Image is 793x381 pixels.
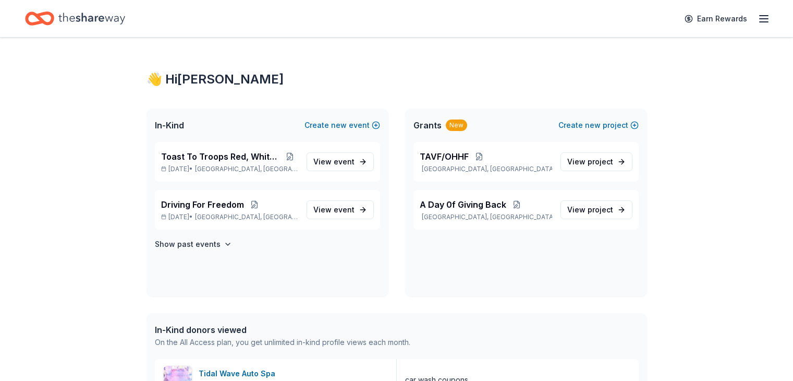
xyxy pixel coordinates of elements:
[420,213,552,221] p: [GEOGRAPHIC_DATA], [GEOGRAPHIC_DATA]
[413,119,442,132] span: Grants
[560,200,632,219] a: View project
[147,71,647,88] div: 👋 Hi [PERSON_NAME]
[195,213,298,221] span: [GEOGRAPHIC_DATA], [GEOGRAPHIC_DATA]
[585,119,601,132] span: new
[588,157,613,166] span: project
[331,119,347,132] span: new
[304,119,380,132] button: Createnewevent
[199,367,279,380] div: Tidal Wave Auto Spa
[588,205,613,214] span: project
[334,205,355,214] span: event
[420,198,506,211] span: A Day 0f Giving Back
[567,204,613,216] span: View
[420,165,552,173] p: [GEOGRAPHIC_DATA], [GEOGRAPHIC_DATA]
[307,152,374,171] a: View event
[334,157,355,166] span: event
[155,324,410,336] div: In-Kind donors viewed
[161,150,282,163] span: Toast To Troops Red, White and Brew
[155,336,410,349] div: On the All Access plan, you get unlimited in-kind profile views each month.
[313,204,355,216] span: View
[446,120,467,131] div: New
[420,150,469,163] span: TAVF/OHHF
[307,200,374,219] a: View event
[560,152,632,171] a: View project
[161,165,298,173] p: [DATE] •
[155,238,232,251] button: Show past events
[567,156,613,168] span: View
[25,6,125,31] a: Home
[155,119,184,132] span: In-Kind
[155,238,221,251] h4: Show past events
[678,9,753,28] a: Earn Rewards
[313,156,355,168] span: View
[161,213,298,221] p: [DATE] •
[558,119,639,132] button: Createnewproject
[161,198,244,211] span: Driving For Freedom
[195,165,298,173] span: [GEOGRAPHIC_DATA], [GEOGRAPHIC_DATA]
